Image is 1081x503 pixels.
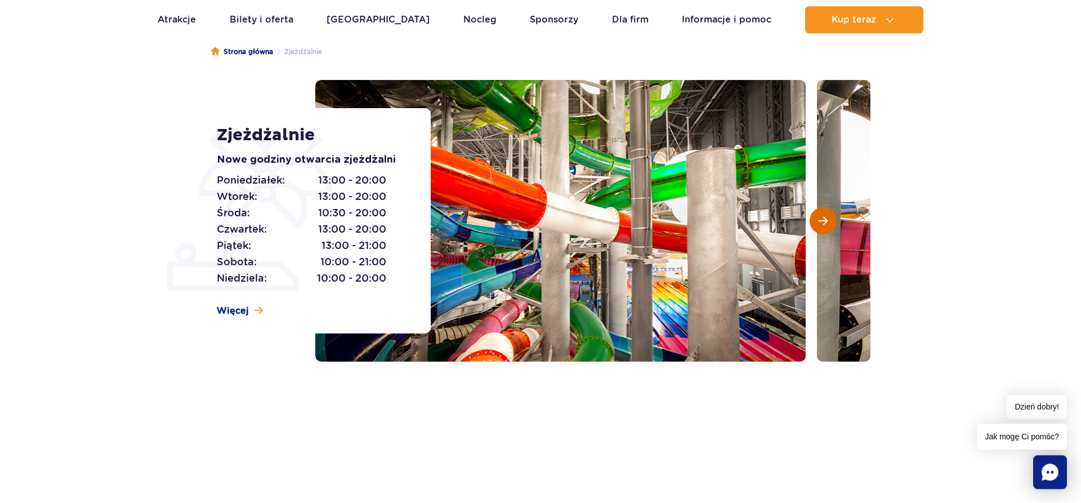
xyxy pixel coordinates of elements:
a: Więcej [217,305,263,317]
span: 13:00 - 21:00 [321,238,386,253]
li: Zjeżdżalnie [273,46,322,57]
div: Chat [1033,455,1067,489]
p: Nowe godziny otwarcia zjeżdżalni [217,152,405,168]
a: [GEOGRAPHIC_DATA] [327,6,430,33]
span: Kup teraz [832,15,876,25]
span: 10:00 - 21:00 [320,254,386,270]
span: 13:00 - 20:00 [318,221,386,237]
span: Więcej [217,305,249,317]
a: Strona główna [211,46,273,57]
a: Bilety i oferta [230,6,293,33]
span: Niedziela: [217,270,267,286]
a: Atrakcje [158,6,196,33]
span: Czwartek: [217,221,267,237]
span: 10:00 - 20:00 [317,270,386,286]
span: 13:00 - 20:00 [318,189,386,204]
span: Jak mogę Ci pomóc? [977,424,1067,449]
button: Kup teraz [805,6,923,33]
a: Dla firm [612,6,649,33]
h1: Zjeżdżalnie [217,125,405,145]
span: Sobota: [217,254,257,270]
span: Środa: [217,205,250,221]
a: Informacje i pomoc [682,6,771,33]
a: Sponsorzy [530,6,578,33]
span: Poniedziałek: [217,172,285,188]
span: Dzień dobry! [1007,395,1067,419]
span: 13:00 - 20:00 [318,172,386,188]
a: Nocleg [463,6,497,33]
button: Następny slajd [810,207,837,234]
span: Piątek: [217,238,251,253]
span: 10:30 - 20:00 [318,205,386,221]
span: Wtorek: [217,189,257,204]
